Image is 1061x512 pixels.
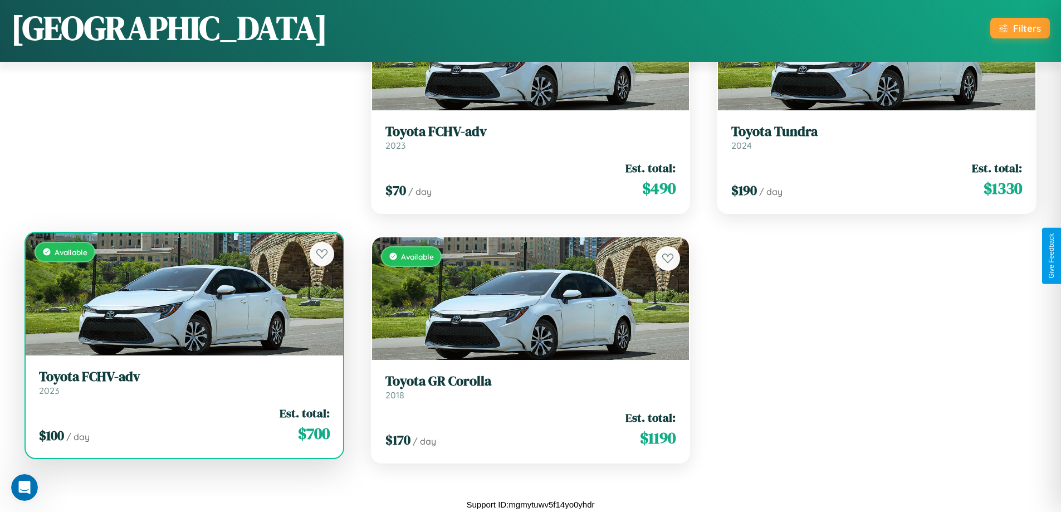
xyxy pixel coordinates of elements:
div: Filters [1013,22,1041,34]
a: Toyota FCHV-adv2023 [385,124,676,151]
span: Est. total: [625,160,676,176]
span: / day [408,186,432,197]
span: Available [401,252,434,261]
a: Toyota Tundra2024 [731,124,1022,151]
h3: Toyota FCHV-adv [385,124,676,140]
iframe: Intercom live chat [11,474,38,501]
span: Est. total: [280,405,330,421]
span: $ 170 [385,431,410,449]
span: $ 100 [39,426,64,445]
span: $ 1330 [984,177,1022,199]
h3: Toyota FCHV-adv [39,369,330,385]
p: Support ID: mgmytuwv5f14yo0yhdr [466,497,594,512]
h1: [GEOGRAPHIC_DATA] [11,5,327,51]
a: Toyota FCHV-adv2023 [39,369,330,396]
a: Toyota GR Corolla2018 [385,373,676,401]
span: 2024 [731,140,752,151]
span: / day [413,436,436,447]
span: $ 1190 [640,427,676,449]
span: $ 70 [385,181,406,199]
span: Est. total: [972,160,1022,176]
span: 2023 [385,140,405,151]
span: / day [759,186,783,197]
span: $ 190 [731,181,757,199]
span: / day [66,431,90,442]
span: $ 490 [642,177,676,199]
h3: Toyota GR Corolla [385,373,676,389]
span: 2023 [39,385,59,396]
span: Est. total: [625,409,676,426]
button: Filters [990,18,1050,38]
span: 2018 [385,389,404,401]
h3: Toyota Tundra [731,124,1022,140]
span: Available [55,247,87,257]
div: Give Feedback [1048,233,1055,279]
span: $ 700 [298,422,330,445]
